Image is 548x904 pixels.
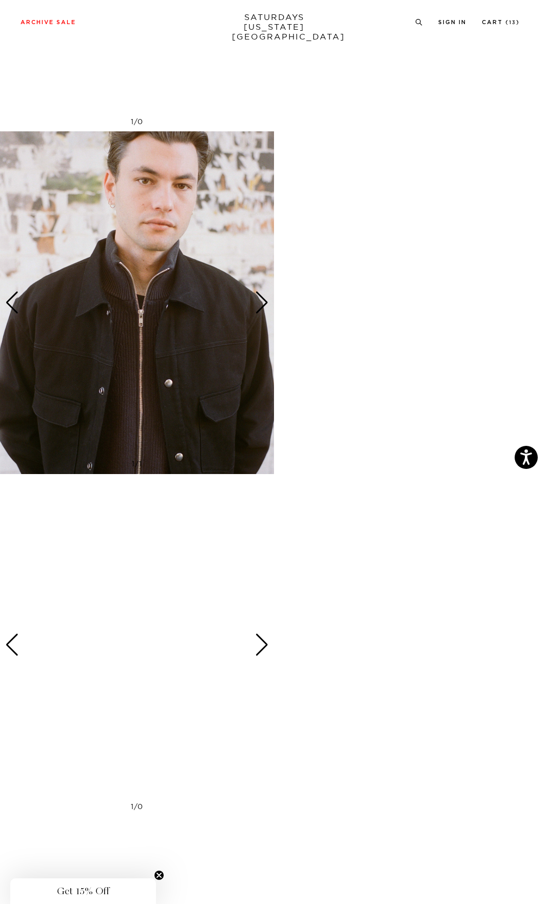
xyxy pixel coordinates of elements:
div: Next slide [255,291,269,314]
div: Previous slide [5,634,19,656]
span: 1 [131,802,134,811]
small: 13 [509,21,516,25]
button: Close teaser [154,870,164,880]
span: 1 [132,459,135,468]
span: 0 [138,802,143,811]
div: Get 15% OffClose teaser [10,878,156,904]
a: Archive Sale [21,19,76,25]
div: Previous slide [5,291,19,314]
a: Cart (13) [482,19,520,25]
span: Get 15% Off [57,885,109,897]
a: SATURDAYS[US_STATE][GEOGRAPHIC_DATA] [232,12,317,42]
a: Sign In [438,19,466,25]
span: 0 [138,117,143,126]
div: Next slide [255,634,269,656]
span: 1 [131,117,134,126]
span: 1 [139,459,142,468]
